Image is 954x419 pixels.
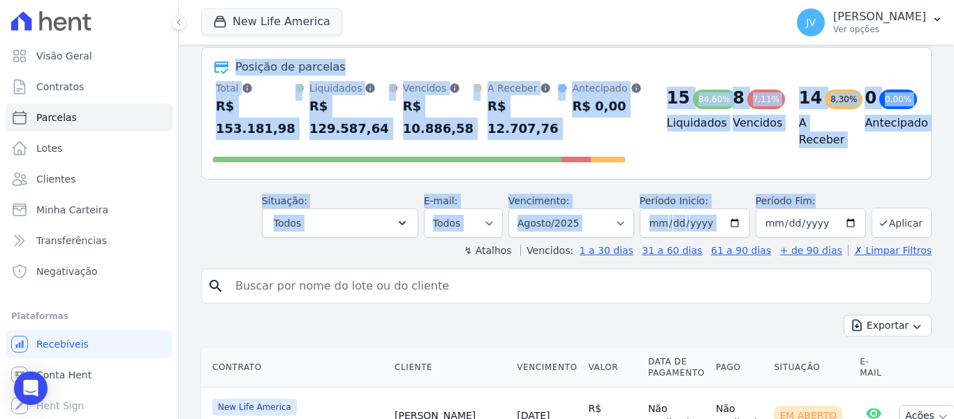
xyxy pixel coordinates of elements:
[844,315,932,336] button: Exportar
[806,17,816,27] span: JV
[572,95,641,118] div: R$ 0,00
[872,208,932,238] button: Aplicar
[227,272,925,300] input: Buscar por nome do lote ou do cliente
[216,95,295,140] div: R$ 153.181,98
[667,115,711,132] h4: Liquidados
[207,278,224,294] i: search
[6,104,173,132] a: Parcelas
[710,348,768,388] th: Pago
[309,95,389,140] div: R$ 129.587,64
[274,215,301,232] span: Todos
[403,95,474,140] div: R$ 10.886,58
[6,134,173,162] a: Lotes
[768,348,854,388] th: Situação
[36,172,75,186] span: Clientes
[11,308,167,325] div: Plataformas
[848,245,932,256] a: ✗ Limpar Filtros
[36,111,77,125] span: Parcelas
[14,371,47,405] div: Open Intercom Messenger
[583,348,643,388] th: Valor
[403,81,474,95] div: Vencidos
[6,257,173,285] a: Negativação
[235,59,346,76] div: Posição de parcelas
[464,245,511,256] label: ↯ Atalhos
[6,196,173,224] a: Minha Carteira
[854,348,893,388] th: E-mail
[642,245,702,256] a: 31 a 60 dias
[36,80,84,94] span: Contratos
[865,87,876,109] div: 0
[262,195,307,206] label: Situação:
[640,195,708,206] label: Período Inicío:
[424,195,458,206] label: E-mail:
[643,348,710,388] th: Data de Pagamento
[36,368,91,382] span: Conta Hent
[879,90,917,109] div: 0,00%
[520,245,573,256] label: Vencidos:
[6,361,173,389] a: Conta Hent
[212,399,297,416] span: New Life America
[508,195,569,206] label: Vencimento:
[572,81,641,95] div: Antecipado
[756,194,866,208] label: Período Fim:
[511,348,582,388] th: Vencimento
[667,87,690,109] div: 15
[6,227,173,255] a: Transferências
[36,337,89,351] span: Recebíveis
[216,81,295,95] div: Total
[6,73,173,101] a: Contratos
[36,49,92,63] span: Visão Geral
[780,245,842,256] a: + de 90 dias
[36,264,98,278] span: Negativação
[487,81,558,95] div: A Receber
[747,90,785,109] div: 7,11%
[389,348,511,388] th: Cliente
[865,115,909,132] h4: Antecipado
[733,87,744,109] div: 8
[786,3,954,42] button: JV [PERSON_NAME] Ver opções
[733,115,777,132] h4: Vencidos
[693,90,736,109] div: 84,60%
[36,234,107,248] span: Transferências
[262,208,418,238] button: Todos
[580,245,633,256] a: 1 a 30 dias
[833,24,926,35] p: Ver opções
[487,95,558,140] div: R$ 12.707,76
[36,141,63,155] span: Lotes
[833,10,926,24] p: [PERSON_NAME]
[201,348,389,388] th: Contrato
[36,203,108,217] span: Minha Carteira
[6,330,173,358] a: Recebíveis
[825,90,863,109] div: 8,30%
[309,81,389,95] div: Liquidados
[6,165,173,193] a: Clientes
[711,245,771,256] a: 61 a 90 dias
[6,42,173,70] a: Visão Geral
[201,8,342,35] button: New Life America
[799,115,843,148] h4: A Receber
[799,87,822,109] div: 14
